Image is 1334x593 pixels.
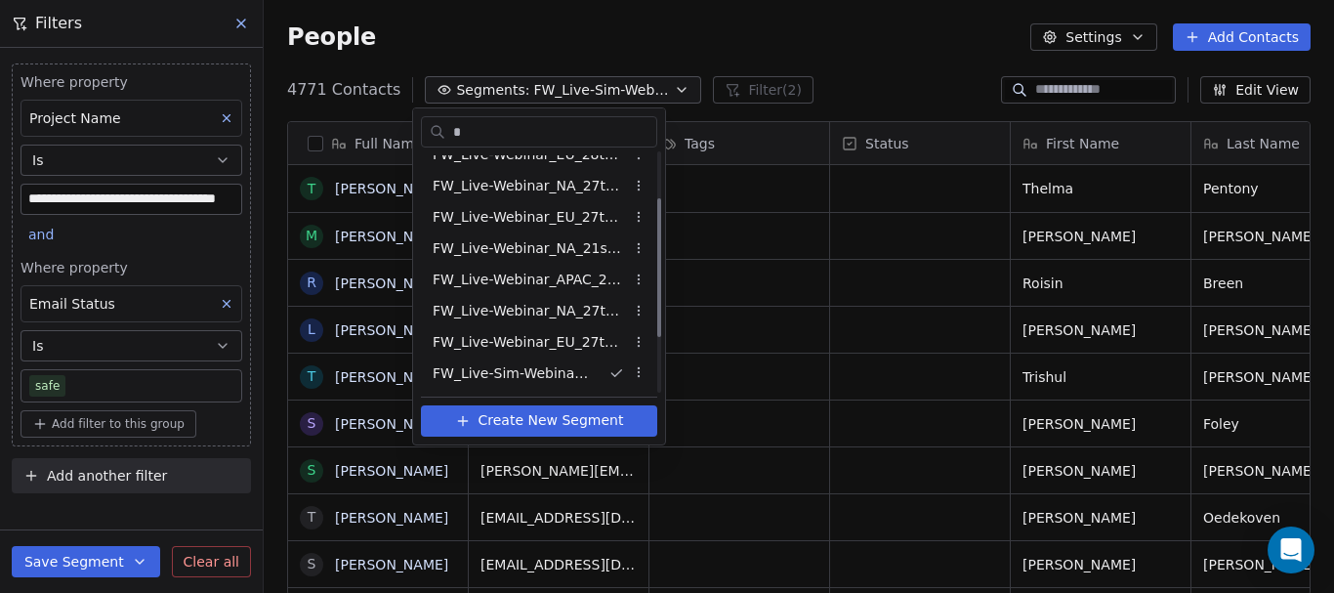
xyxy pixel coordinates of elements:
[433,176,624,196] span: FW_Live-Webinar_NA_27thAugust'25
[433,207,624,228] span: FW_Live-Webinar_EU_27thAugust'25
[479,410,624,431] span: Create New Segment
[433,301,624,321] span: FW_Live-Webinar_NA_27thAugust'25 - Batch 2
[433,363,593,384] span: FW_Live-Sim-Webinar([GEOGRAPHIC_DATA])26thAugust'2025
[421,76,657,483] div: Suggestions
[433,270,624,290] span: FW_Live-Webinar_APAC_21stAugust'25 - Batch 2
[433,238,624,259] span: FW_Live-Webinar_NA_21stAugust'25 Batch 2
[421,405,657,437] button: Create New Segment
[433,332,624,353] span: FW_Live-Webinar_EU_27thAugust'25 - Batch 2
